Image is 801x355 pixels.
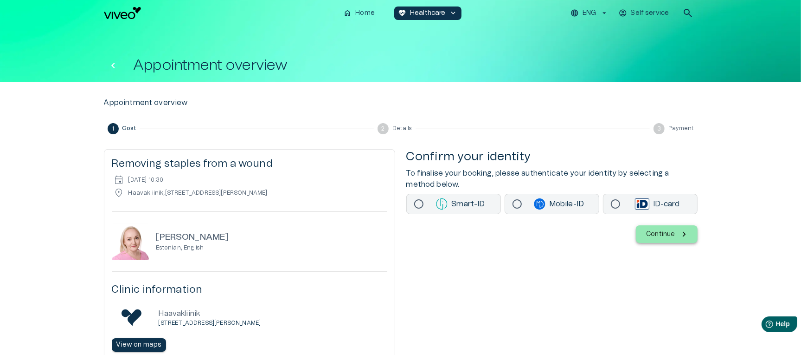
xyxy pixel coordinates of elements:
p: Mobile-ID [527,198,591,210]
a: Navigate to homepage [104,7,336,19]
p: [DATE] 10:30 [128,176,164,184]
button: ecg_heartHealthcarekeyboard_arrow_down [394,7,461,20]
img: doctor [112,223,149,260]
span: Cost [122,125,136,132]
p: ENG [583,8,596,18]
img: mobile-id login [534,198,545,210]
button: homeHome [340,7,379,20]
img: id-card login [635,198,649,210]
p: Continue [646,230,675,239]
span: home [343,9,352,17]
p: Smart-ID [429,198,493,210]
p: [STREET_ADDRESS][PERSON_NAME] [159,319,261,327]
span: Details [392,125,412,132]
text: 1 [112,126,114,131]
span: ecg_heart [398,9,406,17]
p: Healthcare [410,8,446,18]
p: To finalise your booking, please authenticate your identity by selecting a method below. [406,168,698,190]
h5: Clinic information [112,283,387,296]
h5: Removing staples from a wound [112,157,387,171]
span: event [114,174,125,185]
img: Haavakliinik logo [122,308,142,327]
button: open search modal [679,4,697,22]
text: 2 [382,126,385,131]
p: Estonian, English [156,244,229,252]
button: Continue [636,225,697,243]
button: Back [104,56,122,75]
p: Appointment overview [104,97,188,108]
button: Self service [617,7,672,20]
h4: Confirm your identity [406,149,698,164]
img: smart-id login [436,198,448,210]
h1: Appointment overview [134,57,288,73]
span: search [682,7,693,19]
p: Haavakliinik [159,308,261,319]
p: Self service [631,8,669,18]
p: Home [355,8,375,18]
p: ID-card [625,198,690,210]
button: ENG [569,7,609,20]
iframe: Help widget launcher [729,313,801,339]
span: Payment [668,125,693,132]
button: View on maps [112,338,167,352]
img: Viveo logo [104,7,141,19]
p: View on maps [116,340,162,350]
text: 3 [657,126,661,131]
p: Haavakliinik , [STREET_ADDRESS][PERSON_NAME] [128,189,268,197]
span: keyboard_arrow_down [449,9,458,17]
h6: [PERSON_NAME] [156,231,229,244]
span: location_on [114,187,125,198]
